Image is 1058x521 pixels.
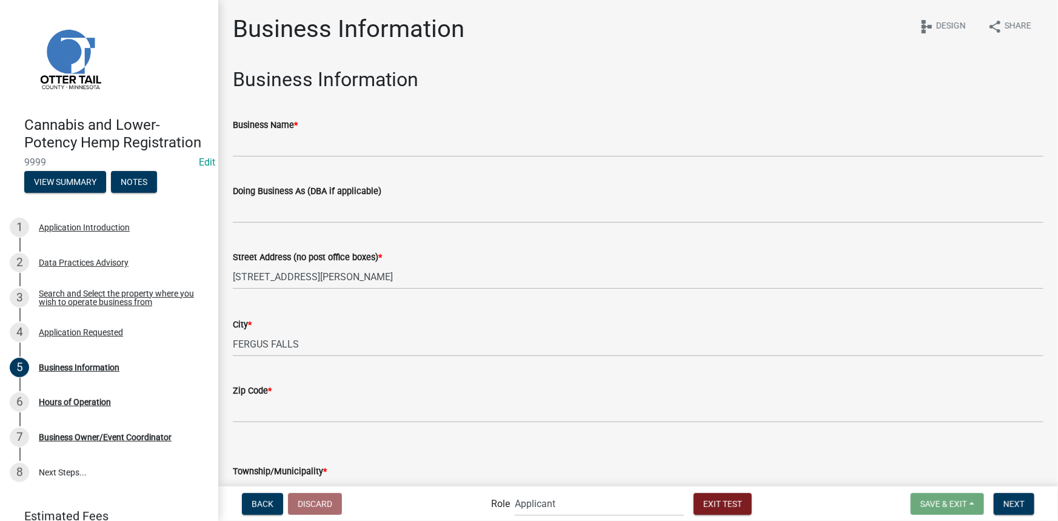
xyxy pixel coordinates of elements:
[10,288,29,308] div: 3
[252,499,273,508] span: Back
[233,387,272,395] label: Zip Code
[111,171,157,193] button: Notes
[909,15,976,38] button: schemaDesign
[233,121,298,130] label: Business Name
[39,223,130,232] div: Application Introduction
[199,156,215,168] a: Edit
[233,254,382,262] label: Street Address (no post office boxes)
[24,156,194,168] span: 9999
[288,493,342,515] button: Discard
[39,433,172,442] div: Business Owner/Event Coordinator
[10,463,29,482] div: 8
[233,15,464,44] h1: Business Information
[911,493,984,515] button: Save & Exit
[111,178,157,187] wm-modal-confirm: Notes
[24,116,209,152] h4: Cannabis and Lower-Potency Hemp Registration
[10,358,29,377] div: 5
[10,253,29,272] div: 2
[936,19,966,34] span: Design
[24,13,115,104] img: Otter Tail County, Minnesota
[233,321,252,329] label: City
[39,289,199,306] div: Search and Select the property where you wish to operate business from
[39,328,123,337] div: Application Requested
[242,493,283,515] button: Back
[233,187,381,196] label: Doing Business As (DBA if applicable)
[694,493,752,515] button: Exit Test
[1005,19,1031,34] span: Share
[233,68,1043,91] h2: Business Information
[703,499,742,508] span: Exit Test
[978,15,1041,38] button: shareShare
[10,323,29,342] div: 4
[233,468,327,476] label: Township/Municipality
[920,499,967,508] span: Save & Exit
[988,19,1002,34] i: share
[24,171,106,193] button: View Summary
[10,428,29,447] div: 7
[491,499,510,509] label: Role
[24,178,106,187] wm-modal-confirm: Summary
[39,363,119,372] div: Business Information
[199,156,215,168] wm-modal-confirm: Edit Application Number
[10,218,29,237] div: 1
[10,392,29,412] div: 6
[39,258,129,267] div: Data Practices Advisory
[39,398,111,406] div: Hours of Operation
[919,19,934,34] i: schema
[1003,499,1025,508] span: Next
[994,493,1034,515] button: Next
